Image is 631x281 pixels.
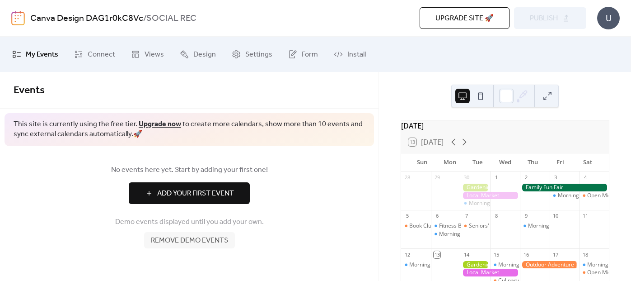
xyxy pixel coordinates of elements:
a: Canva Design DAG1r0kC8Vc [30,10,143,27]
span: My Events [26,48,58,62]
div: 5 [404,213,411,219]
div: Tue [463,153,491,171]
div: Open Mic Night [587,192,626,200]
div: Sat [574,153,602,171]
div: Morning Yoga Bliss [469,200,517,207]
div: Mon [436,153,463,171]
div: Gardening Workshop [461,184,491,191]
span: This site is currently using the free tier. to create more calendars, show more than 10 events an... [14,119,365,140]
div: 4 [582,174,589,181]
div: Gardening Workshop [461,261,491,269]
span: Remove demo events [151,235,228,246]
div: Thu [519,153,547,171]
div: 9 [523,213,529,219]
div: Open Mic Night [587,269,626,276]
div: Book Club Gathering [409,222,461,230]
div: U [597,7,620,29]
a: Form [281,40,325,68]
span: Add Your First Event [157,188,234,199]
div: Morning Yoga Bliss [409,261,458,269]
a: Design [173,40,223,68]
a: Upgrade now [139,117,181,131]
b: / [143,10,146,27]
div: Family Fun Fair [520,184,609,191]
div: Fitness Bootcamp [439,222,484,230]
span: Connect [88,48,115,62]
div: Morning Yoga Bliss [550,192,580,200]
div: 14 [463,251,470,258]
button: Remove demo events [144,232,235,248]
span: Events [14,81,45,100]
div: Local Market [461,269,520,276]
span: Form [302,48,318,62]
span: No events here yet. Start by adding your first one! [14,165,365,176]
div: Morning Yoga Bliss [558,192,606,200]
span: Demo events displayed until you add your own. [115,217,264,228]
span: Install [347,48,366,62]
div: Morning Yoga Bliss [579,261,609,269]
div: 11 [582,213,589,219]
div: 10 [552,213,559,219]
a: Settings [225,40,279,68]
div: 2 [523,174,529,181]
div: 30 [463,174,470,181]
div: 6 [434,213,440,219]
div: Morning Yoga Bliss [520,222,550,230]
div: 29 [434,174,440,181]
a: Connect [67,40,122,68]
div: Wed [491,153,519,171]
div: Morning Yoga Bliss [461,200,491,207]
a: Add Your First Event [14,182,365,204]
a: Install [327,40,373,68]
div: Book Club Gathering [401,222,431,230]
a: My Events [5,40,65,68]
div: Seniors' Social Tea [461,222,491,230]
span: Settings [245,48,272,62]
div: Local Market [461,192,520,200]
div: 13 [434,251,440,258]
div: Open Mic Night [579,269,609,276]
button: Add Your First Event [129,182,250,204]
div: 8 [493,213,500,219]
div: 15 [493,251,500,258]
div: Morning Yoga Bliss [439,230,487,238]
div: 28 [404,174,411,181]
div: Seniors' Social Tea [469,222,516,230]
a: Views [124,40,171,68]
div: Morning Yoga Bliss [401,261,431,269]
b: SOCIAL REC [146,10,196,27]
div: Fitness Bootcamp [431,222,461,230]
span: Upgrade site 🚀 [435,13,494,24]
div: 3 [552,174,559,181]
div: Morning Yoga Bliss [528,222,576,230]
div: [DATE] [401,120,609,131]
div: Outdoor Adventure Day [520,261,579,269]
span: Views [145,48,164,62]
div: 1 [493,174,500,181]
div: 7 [463,213,470,219]
div: Morning Yoga Bliss [431,230,461,238]
button: Upgrade site 🚀 [420,7,509,29]
img: logo [11,11,25,25]
div: 18 [582,251,589,258]
div: 12 [404,251,411,258]
div: Morning Yoga Bliss [490,261,520,269]
span: Design [193,48,216,62]
div: Morning Yoga Bliss [498,261,547,269]
div: Fri [547,153,574,171]
div: 17 [552,251,559,258]
div: 16 [523,251,529,258]
div: Open Mic Night [579,192,609,200]
div: Sun [408,153,436,171]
